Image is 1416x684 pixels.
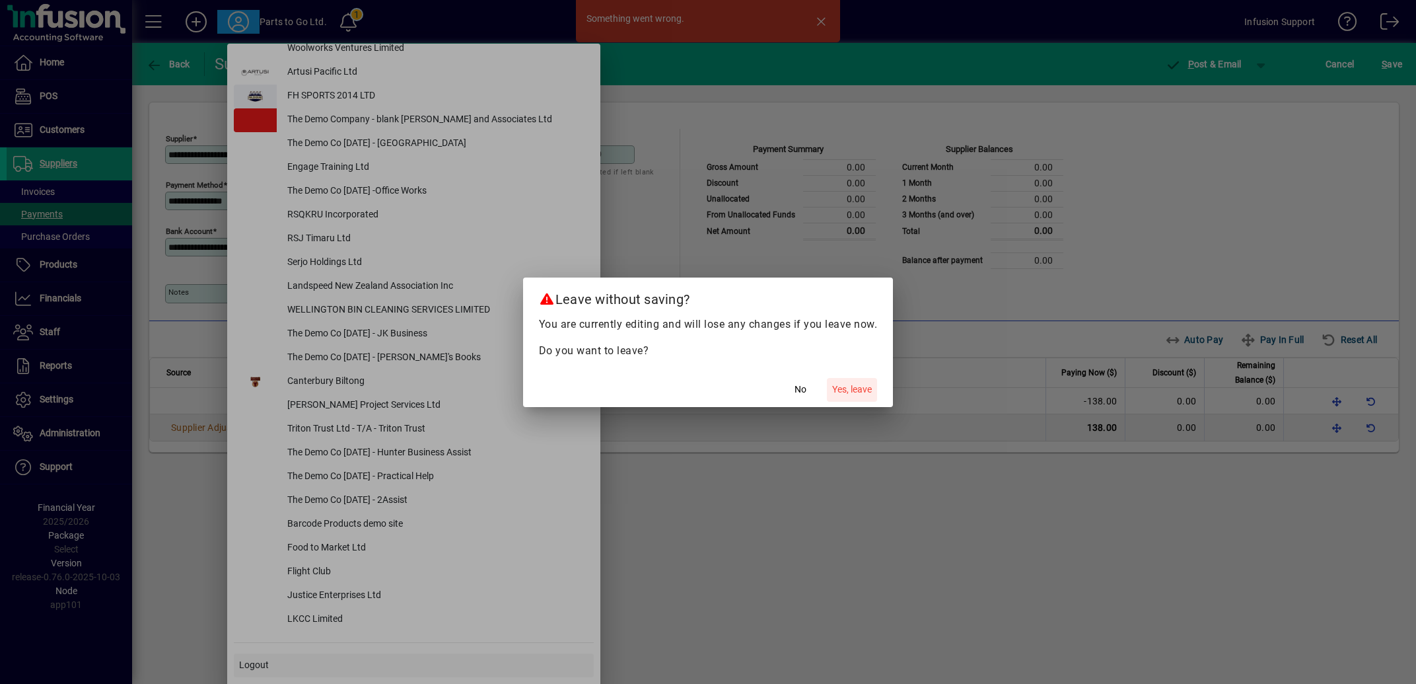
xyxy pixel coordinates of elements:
[523,278,894,316] h2: Leave without saving?
[795,383,806,397] span: No
[539,343,878,359] p: Do you want to leave?
[779,378,822,402] button: No
[827,378,877,402] button: Yes, leave
[539,317,878,332] p: You are currently editing and will lose any changes if you leave now.
[832,383,872,397] span: Yes, leave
